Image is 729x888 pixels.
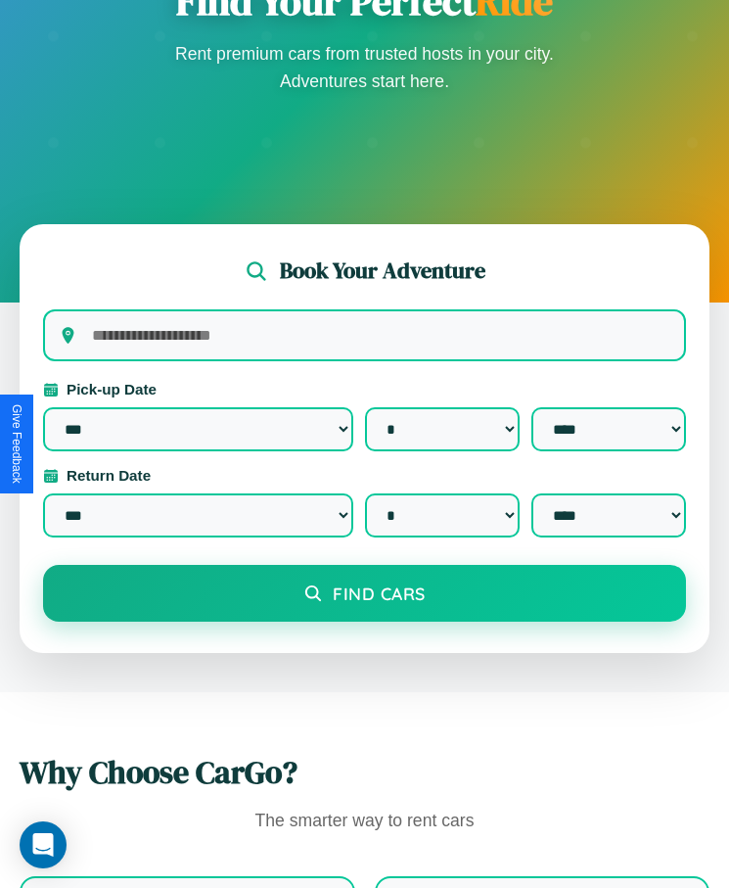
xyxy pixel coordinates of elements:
[43,467,686,484] label: Return Date
[43,381,686,397] label: Pick-up Date
[43,565,686,622] button: Find Cars
[20,821,67,868] div: Open Intercom Messenger
[280,256,485,286] h2: Book Your Adventure
[20,806,709,837] p: The smarter way to rent cars
[10,404,23,484] div: Give Feedback
[20,751,709,794] h2: Why Choose CarGo?
[169,40,561,95] p: Rent premium cars from trusted hosts in your city. Adventures start here.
